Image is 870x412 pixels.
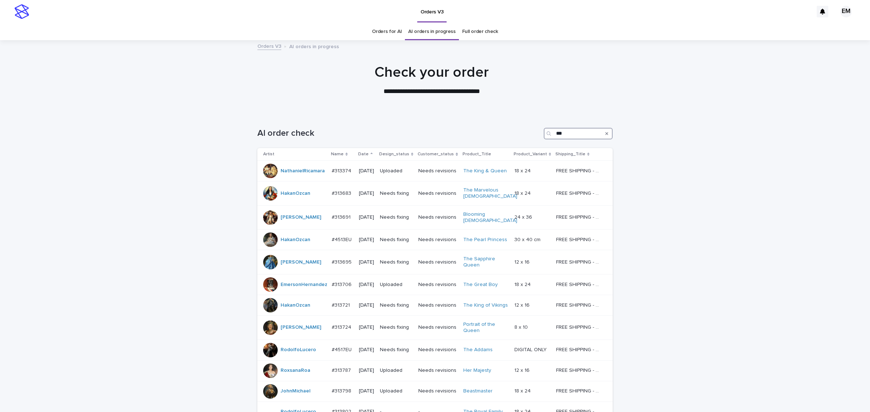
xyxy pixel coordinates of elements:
p: Needs revisions [418,190,457,197]
a: The King of Vikings [463,302,508,308]
p: Date [358,150,369,158]
p: #4517EU [332,345,353,353]
p: [DATE] [359,282,374,288]
p: #313721 [332,301,351,308]
p: #313683 [332,189,353,197]
tr: HakanOzcan #4513EU#4513EU [DATE]Needs fixingNeeds revisionsThe Pearl Princess 30 x 40 cm30 x 40 c... [257,230,613,250]
p: #313798 [332,387,353,394]
a: Orders for AI [372,23,402,40]
p: Product_Title [463,150,491,158]
p: Needs revisions [418,388,457,394]
a: [PERSON_NAME] [281,259,321,265]
p: 12 x 16 [514,258,531,265]
p: Needs revisions [418,282,457,288]
p: Needs revisions [418,168,457,174]
a: [PERSON_NAME] [281,214,321,220]
p: Needs revisions [418,367,457,374]
a: [PERSON_NAME] [281,324,321,331]
a: The Addams [463,347,493,353]
a: Full order check [462,23,498,40]
a: RoxsanaRoa [281,367,310,374]
p: FREE SHIPPING - preview in 1-2 business days, after your approval delivery will take 5-10 b.d. [556,387,602,394]
tr: RodolfoLucero #4517EU#4517EU [DATE]Needs fixingNeeds revisionsThe Addams DIGITAL ONLYDIGITAL ONLY... [257,340,613,360]
p: FREE SHIPPING - preview in 1-2 business days, after your approval delivery will take 5-10 b.d. [556,213,602,220]
p: Customer_status [418,150,454,158]
tr: HakanOzcan #313683#313683 [DATE]Needs fixingNeeds revisionsThe Marvelous [DEMOGRAPHIC_DATA] 18 x ... [257,181,613,206]
p: #313691 [332,213,352,220]
p: Needs fixing [380,214,413,220]
p: Uploaded [380,388,413,394]
a: The Great Boy [463,282,498,288]
p: FREE SHIPPING - preview in 1-2 business days, after your approval delivery will take up to 10 bus... [556,345,602,353]
h1: Check your order [254,64,609,81]
a: RodolfoLucero [281,347,316,353]
tr: RoxsanaRoa #313787#313787 [DATE]UploadedNeeds revisionsHer Majesty 12 x 1612 x 16 FREE SHIPPING -... [257,360,613,381]
p: AI orders in progress [289,42,339,50]
p: 18 x 24 [514,189,532,197]
a: Her Majesty [463,367,491,374]
a: Blooming [DEMOGRAPHIC_DATA] [463,211,517,224]
p: DIGITAL ONLY [514,345,548,353]
a: Portrait of the Queen [463,321,509,334]
p: Needs revisions [418,324,457,331]
p: FREE SHIPPING - preview in 1-2 business days, after your approval delivery will take 5-10 b.d. [556,366,602,374]
p: [DATE] [359,168,374,174]
a: NathanielRicamara [281,168,325,174]
tr: HakanOzcan #313721#313721 [DATE]Needs fixingNeeds revisionsThe King of Vikings 12 x 1612 x 16 FRE... [257,295,613,315]
div: EM [840,6,852,17]
a: The Marvelous [DEMOGRAPHIC_DATA] [463,187,517,199]
p: [DATE] [359,214,374,220]
img: stacker-logo-s-only.png [14,4,29,19]
p: Needs revisions [418,347,457,353]
p: 8 x 10 [514,323,529,331]
p: Shipping_Title [555,150,585,158]
p: FREE SHIPPING - preview in 1-2 business days, after your approval delivery will take 5-10 busines... [556,235,602,243]
p: Design_status [379,150,409,158]
p: 18 x 24 [514,387,532,394]
p: [DATE] [359,347,374,353]
p: Needs revisions [418,237,457,243]
p: FREE SHIPPING - preview in 1-2 business days, after your approval delivery will take 5-10 b.d. [556,167,602,174]
p: 24 x 36 [514,213,534,220]
p: Needs fixing [380,324,413,331]
p: FREE SHIPPING - preview in 1-2 business days, after your approval delivery will take 5-10 b.d. [556,258,602,265]
p: FREE SHIPPING - preview in 1-2 business days, after your approval delivery will take 5-10 b.d. [556,280,602,288]
p: #313706 [332,280,353,288]
p: #313695 [332,258,353,265]
p: [DATE] [359,324,374,331]
p: [DATE] [359,302,374,308]
p: Uploaded [380,367,413,374]
p: [DATE] [359,237,374,243]
input: Search [544,128,613,139]
p: [DATE] [359,190,374,197]
p: [DATE] [359,388,374,394]
a: EmersonHernandez [281,282,327,288]
p: Needs fixing [380,302,413,308]
p: [DATE] [359,259,374,265]
a: AI orders in progress [408,23,456,40]
p: 18 x 24 [514,280,532,288]
p: Artist [263,150,274,158]
p: FREE SHIPPING - preview in 1-2 business days, after your approval delivery will take 5-10 b.d. [556,301,602,308]
p: #313787 [332,366,352,374]
p: Uploaded [380,282,413,288]
p: FREE SHIPPING - preview in 1-2 business days, after your approval delivery will take 5-10 b.d. [556,323,602,331]
p: #313374 [332,167,353,174]
a: The Sapphire Queen [463,256,509,268]
a: HakanOzcan [281,190,310,197]
p: Needs fixing [380,347,413,353]
p: FREE SHIPPING - preview in 1-2 business days, after your approval delivery will take 5-10 b.d. [556,189,602,197]
tr: [PERSON_NAME] #313695#313695 [DATE]Needs fixingNeeds revisionsThe Sapphire Queen 12 x 1612 x 16 F... [257,250,613,274]
a: The Pearl Princess [463,237,507,243]
tr: [PERSON_NAME] #313724#313724 [DATE]Needs fixingNeeds revisionsPortrait of the Queen 8 x 108 x 10 ... [257,315,613,340]
p: Needs fixing [380,190,413,197]
p: Uploaded [380,168,413,174]
h1: AI order check [257,128,541,139]
p: 18 x 24 [514,167,532,174]
a: The King & Queen [463,168,507,174]
a: HakanOzcan [281,237,310,243]
tr: NathanielRicamara #313374#313374 [DATE]UploadedNeeds revisionsThe King & Queen 18 x 2418 x 24 FRE... [257,161,613,181]
p: Needs fixing [380,237,413,243]
p: [DATE] [359,367,374,374]
p: Needs revisions [418,302,457,308]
